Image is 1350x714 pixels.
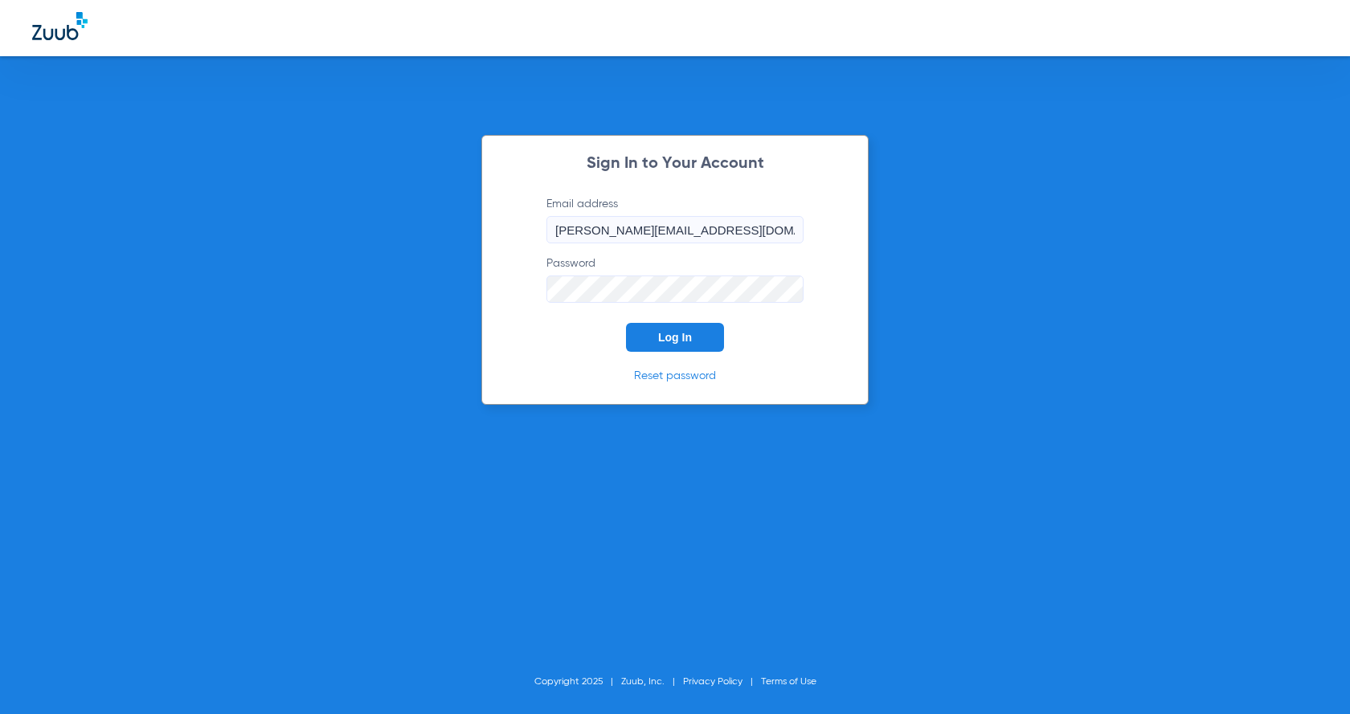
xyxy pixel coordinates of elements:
label: Email address [546,196,804,243]
img: Zuub Logo [32,12,88,40]
li: Copyright 2025 [534,674,621,690]
button: Log In [626,323,724,352]
span: Log In [658,331,692,344]
input: Password [546,275,804,303]
li: Zuub, Inc. [621,674,683,690]
a: Terms of Use [761,677,816,687]
label: Password [546,255,804,303]
input: Email address [546,216,804,243]
iframe: Chat Widget [1270,637,1350,714]
h2: Sign In to Your Account [522,156,828,172]
a: Reset password [634,370,716,381]
a: Privacy Policy [683,677,742,687]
